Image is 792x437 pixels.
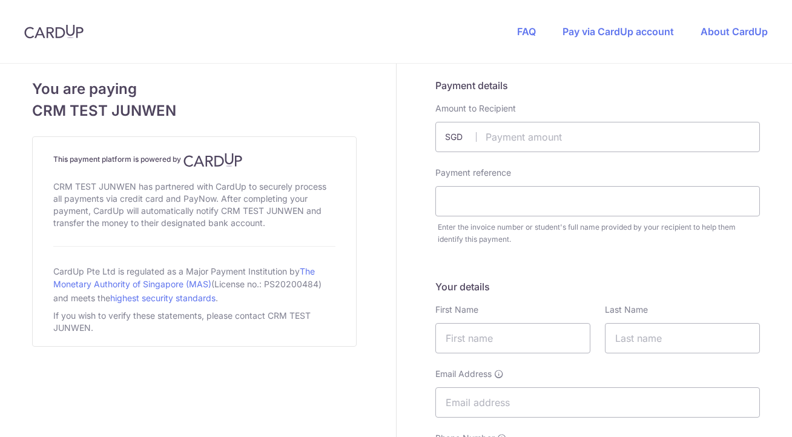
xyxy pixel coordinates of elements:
[438,221,760,245] div: Enter the invoice number or student's full name provided by your recipient to help them identify ...
[701,25,768,38] a: About CardUp
[435,102,516,115] label: Amount to Recipient
[605,304,648,316] label: Last Name
[435,304,478,316] label: First Name
[24,24,84,39] img: CardUp
[435,122,760,152] input: Payment amount
[110,293,216,303] a: highest security standards
[435,167,511,179] label: Payment reference
[435,387,760,418] input: Email address
[517,25,536,38] a: FAQ
[32,100,357,122] span: CRM TEST JUNWEN
[32,78,357,100] span: You are paying
[53,307,335,336] div: If you wish to verify these statements, please contact CRM TEST JUNWEN.
[445,131,477,143] span: SGD
[53,153,335,167] h4: This payment platform is powered by
[563,25,674,38] a: Pay via CardUp account
[53,178,335,232] div: CRM TEST JUNWEN has partnered with CardUp to securely process all payments via credit card and Pa...
[435,78,760,93] h5: Payment details
[435,368,492,380] span: Email Address
[435,279,760,294] h5: Your details
[435,323,590,353] input: First name
[605,323,760,353] input: Last name
[183,153,243,167] img: CardUp
[53,261,335,307] div: CardUp Pte Ltd is regulated as a Major Payment Institution by (License no.: PS20200484) and meets...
